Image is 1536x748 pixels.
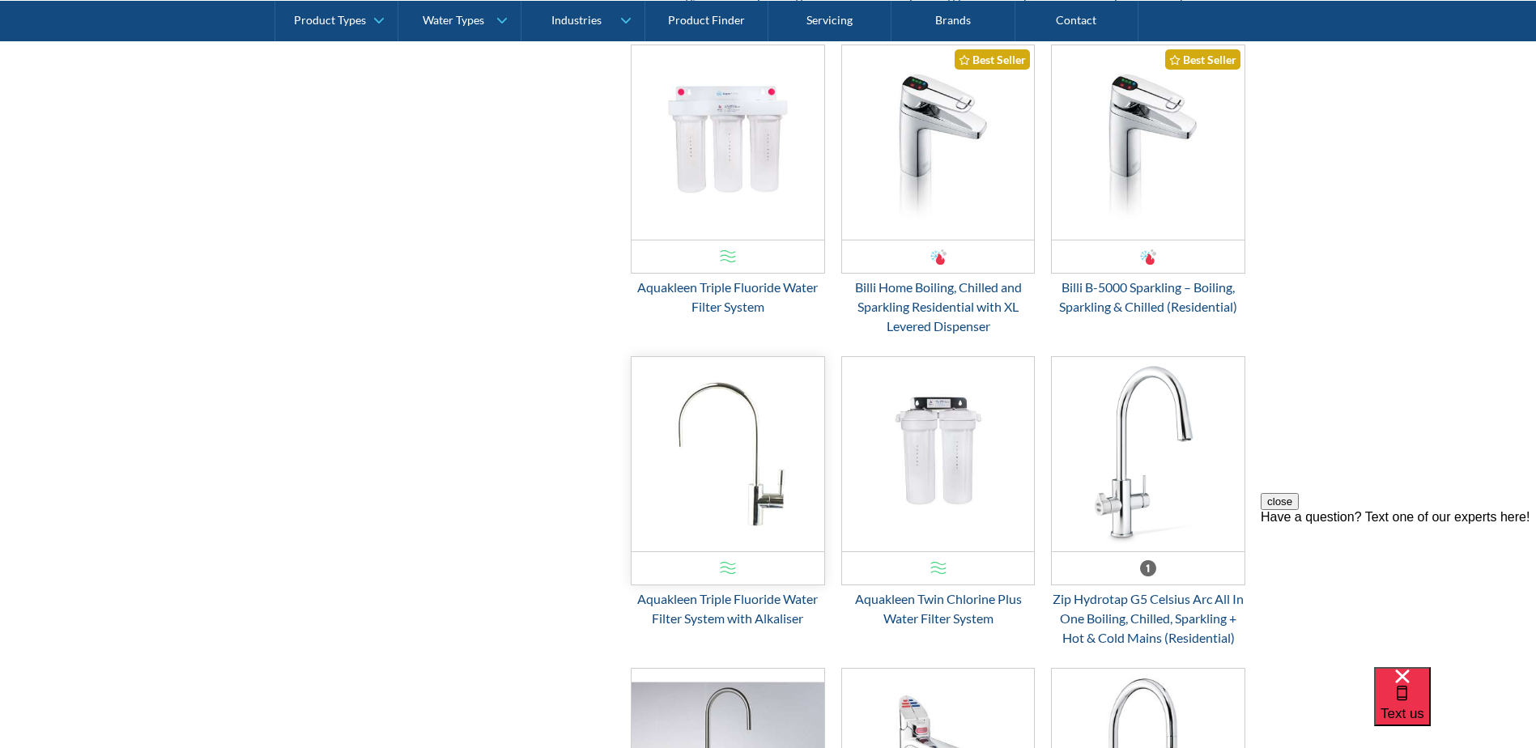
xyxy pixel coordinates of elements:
a: Zip Hydrotap G5 Celsius Arc All In One Boiling, Chilled, Sparkling + Hot & Cold Mains (Residentia... [1051,356,1245,648]
div: Aquakleen Triple Fluoride Water Filter System [631,278,825,317]
img: Billi Home Boiling, Chilled and Sparkling Residential with XL Levered Dispenser [842,45,1035,240]
img: Zip Hydrotap G5 Celsius Arc All In One Boiling, Chilled, Sparkling + Hot & Cold Mains (Residential) [1052,357,1245,551]
a: Aquakleen Triple Fluoride Water Filter SystemAquakleen Triple Fluoride Water Filter System [631,45,825,317]
img: Aquakleen Triple Fluoride Water Filter System [632,45,824,240]
div: Aquakleen Twin Chlorine Plus Water Filter System [841,589,1036,628]
div: Industries [551,13,602,27]
a: Aquakleen Triple Fluoride Water Filter System with AlkaliserAquakleen Triple Fluoride Water Filte... [631,356,825,628]
div: Zip Hydrotap G5 Celsius Arc All In One Boiling, Chilled, Sparkling + Hot & Cold Mains (Residential) [1051,589,1245,648]
div: Aquakleen Triple Fluoride Water Filter System with Alkaliser [631,589,825,628]
a: Billi Home Boiling, Chilled and Sparkling Residential with XL Levered DispenserBest SellerBilli H... [841,45,1036,336]
div: Best Seller [955,49,1030,70]
img: Aquakleen Triple Fluoride Water Filter System with Alkaliser [632,357,824,551]
a: Aquakleen Twin Chlorine Plus Water Filter SystemAquakleen Twin Chlorine Plus Water Filter System [841,356,1036,628]
img: Billi B-5000 Sparkling – Boiling, Sparkling & Chilled (Residential) [1052,45,1245,240]
div: Best Seller [1165,49,1240,70]
img: Aquakleen Twin Chlorine Plus Water Filter System [842,357,1035,551]
div: Water Types [423,13,484,27]
div: Billi Home Boiling, Chilled and Sparkling Residential with XL Levered Dispenser [841,278,1036,336]
div: Product Types [294,13,366,27]
iframe: podium webchat widget prompt [1261,493,1536,687]
iframe: podium webchat widget bubble [1374,667,1536,748]
div: Billi B-5000 Sparkling – Boiling, Sparkling & Chilled (Residential) [1051,278,1245,317]
a: Billi B-5000 Sparkling – Boiling, Sparkling & Chilled (Residential)Best SellerBilli B-5000 Sparkl... [1051,45,1245,317]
